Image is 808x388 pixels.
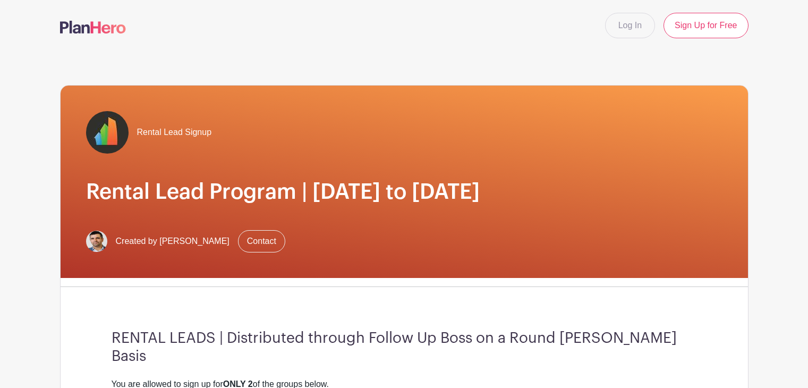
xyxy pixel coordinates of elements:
a: Sign Up for Free [664,13,748,38]
img: Screen%20Shot%202023-02-21%20at%2010.54.51%20AM.png [86,231,107,252]
span: Created by [PERSON_NAME] [116,235,229,248]
h1: Rental Lead Program | [DATE] to [DATE] [86,179,722,205]
a: Log In [605,13,655,38]
h3: RENTAL LEADS | Distributed through Follow Up Boss on a Round [PERSON_NAME] Basis [112,330,697,365]
img: fulton-grace-logo.jpeg [86,111,129,154]
img: logo-507f7623f17ff9eddc593b1ce0a138ce2505c220e1c5a4e2b4648c50719b7d32.svg [60,21,126,33]
span: Rental Lead Signup [137,126,212,139]
a: Contact [238,230,285,252]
